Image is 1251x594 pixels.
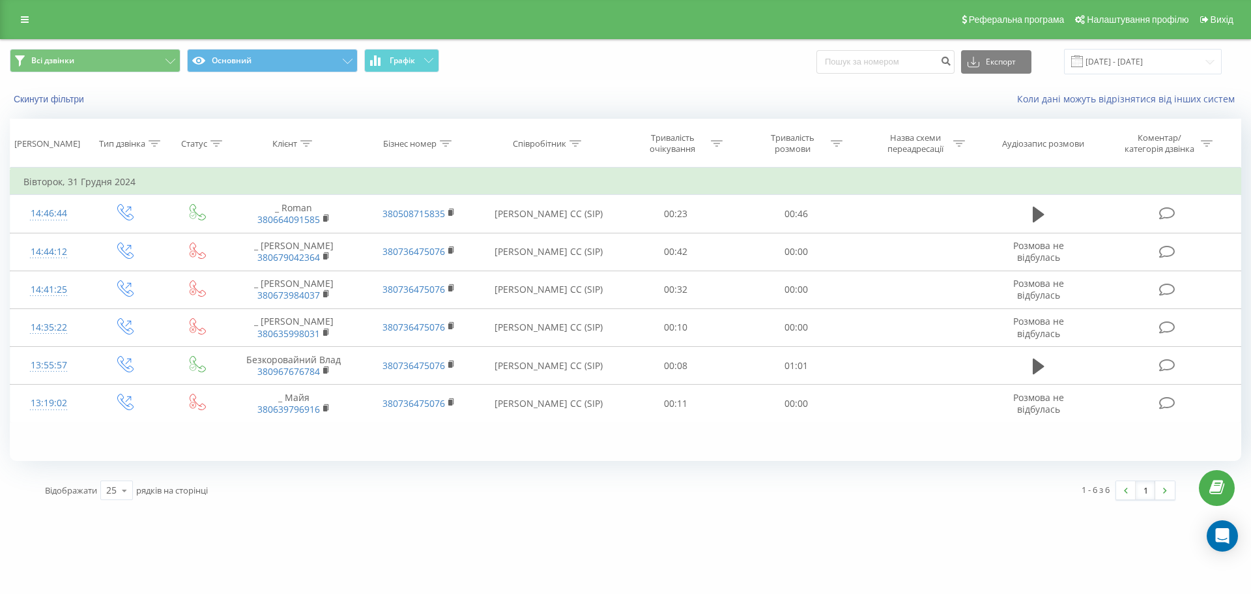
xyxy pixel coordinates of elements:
div: Аудіозапис розмови [1002,138,1084,149]
div: Клієнт [272,138,297,149]
td: 00:32 [616,271,736,308]
div: Бізнес номер [383,138,437,149]
span: Реферальна програма [969,14,1065,25]
div: Тривалість розмови [758,132,827,155]
td: [PERSON_NAME] CC (SIP) [481,347,616,385]
button: Експорт [961,50,1031,74]
td: _ Майя [231,385,356,423]
div: 13:55:57 [23,353,74,378]
div: Тип дзвінка [99,138,145,149]
td: 00:46 [736,195,856,233]
div: 25 [106,484,117,497]
a: 380736475076 [382,397,445,409]
div: 14:44:12 [23,239,74,265]
input: Пошук за номером [816,50,955,74]
a: 380736475076 [382,321,445,333]
td: 00:42 [616,233,736,271]
td: 00:10 [616,308,736,346]
td: [PERSON_NAME] CC (SIP) [481,233,616,271]
a: 380736475076 [382,245,445,258]
td: 00:00 [736,271,856,308]
a: 380736475076 [382,283,445,295]
td: 00:00 [736,385,856,423]
span: Розмова не відбулась [1013,391,1064,415]
span: Вихід [1211,14,1233,25]
span: Розмова не відбулась [1013,277,1064,301]
td: Вівторок, 31 Грудня 2024 [10,169,1241,195]
a: Коли дані можуть відрізнятися вiд інших систем [1017,93,1241,105]
a: 1 [1136,481,1155,499]
span: Відображати [45,484,97,496]
div: 14:35:22 [23,315,74,340]
a: 380639796916 [257,403,320,415]
span: Всі дзвінки [31,55,74,66]
td: _ [PERSON_NAME] [231,233,356,271]
a: 380664091585 [257,213,320,226]
div: Назва схеми переадресації [880,132,950,155]
div: Статус [181,138,207,149]
td: 00:00 [736,233,856,271]
td: _ Roman [231,195,356,233]
td: 00:23 [616,195,736,233]
td: [PERSON_NAME] CC (SIP) [481,195,616,233]
div: 1 - 6 з 6 [1082,483,1110,496]
span: Графік [390,56,415,65]
td: 01:01 [736,347,856,385]
td: [PERSON_NAME] CC (SIP) [481,271,616,308]
a: 380679042364 [257,251,320,263]
div: 13:19:02 [23,391,74,416]
span: Налаштування профілю [1087,14,1188,25]
span: Розмова не відбулась [1013,239,1064,263]
a: 380967676784 [257,365,320,378]
div: Коментар/категорія дзвінка [1121,132,1198,155]
div: 14:46:44 [23,201,74,226]
td: Безкоровайний Влад [231,347,356,385]
td: [PERSON_NAME] CC (SIP) [481,385,616,423]
div: [PERSON_NAME] [14,138,80,149]
td: _ [PERSON_NAME] [231,308,356,346]
td: 00:08 [616,347,736,385]
span: Розмова не відбулась [1013,315,1064,339]
div: Тривалість очікування [638,132,708,155]
a: 380673984037 [257,289,320,301]
button: Всі дзвінки [10,49,180,72]
a: 380508715835 [382,207,445,220]
a: 380635998031 [257,327,320,340]
a: 380736475076 [382,359,445,372]
div: Open Intercom Messenger [1207,520,1238,552]
button: Основний [187,49,358,72]
td: [PERSON_NAME] CC (SIP) [481,308,616,346]
td: _ [PERSON_NAME] [231,271,356,308]
button: Скинути фільтри [10,93,91,105]
td: 00:00 [736,308,856,346]
td: 00:11 [616,385,736,423]
div: 14:41:25 [23,277,74,303]
span: рядків на сторінці [136,484,208,496]
div: Співробітник [513,138,566,149]
button: Графік [364,49,439,72]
